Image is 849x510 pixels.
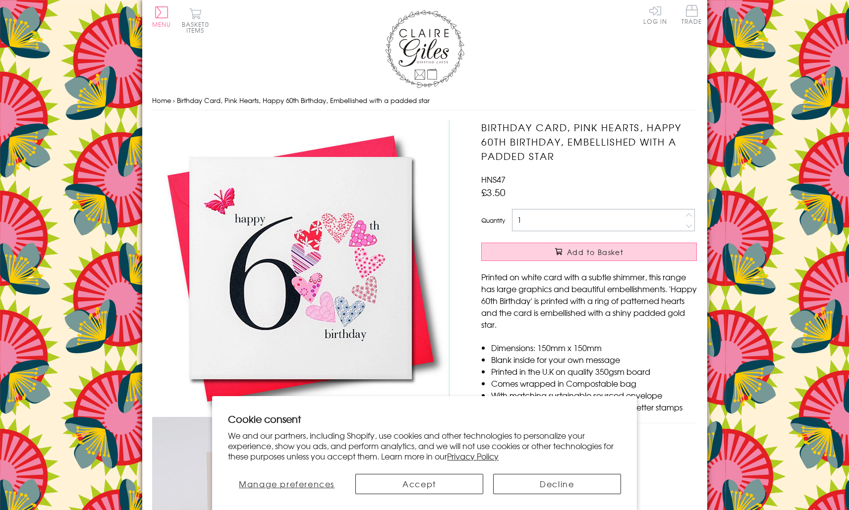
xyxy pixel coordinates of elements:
li: Dimensions: 150mm x 150mm [491,342,697,354]
li: Blank inside for your own message [491,354,697,365]
button: Menu [152,6,171,27]
span: £3.50 [481,185,506,199]
img: Claire Giles Greetings Cards [385,10,464,88]
span: 0 items [186,20,209,35]
span: Manage preferences [239,478,335,490]
span: Trade [681,5,702,24]
span: Menu [152,20,171,29]
h2: Cookie consent [228,412,621,426]
span: › [173,96,175,105]
li: Comes wrapped in Compostable bag [491,377,697,389]
p: We and our partners, including Shopify, use cookies and other technologies to personalize your ex... [228,430,621,461]
a: Home [152,96,171,105]
span: HNS47 [481,173,506,185]
span: Birthday Card, Pink Hearts, Happy 60th Birthday, Embellished with a padded star [177,96,430,105]
a: Log In [643,5,667,24]
li: Printed in the U.K on quality 350gsm board [491,365,697,377]
p: Printed on white card with a subtle shimmer, this range has large graphics and beautiful embellis... [481,271,697,330]
a: Privacy Policy [447,450,499,462]
button: Basket0 items [182,8,209,33]
nav: breadcrumbs [152,91,697,111]
button: Add to Basket [481,243,697,261]
label: Quantity [481,216,505,225]
img: Birthday Card, Pink Hearts, Happy 60th Birthday, Embellished with a padded star [152,120,450,417]
h1: Birthday Card, Pink Hearts, Happy 60th Birthday, Embellished with a padded star [481,120,697,163]
li: With matching sustainable sourced envelope [491,389,697,401]
a: Trade [681,5,702,26]
button: Decline [493,474,621,494]
button: Accept [355,474,483,494]
button: Manage preferences [228,474,345,494]
span: Add to Basket [567,247,623,257]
